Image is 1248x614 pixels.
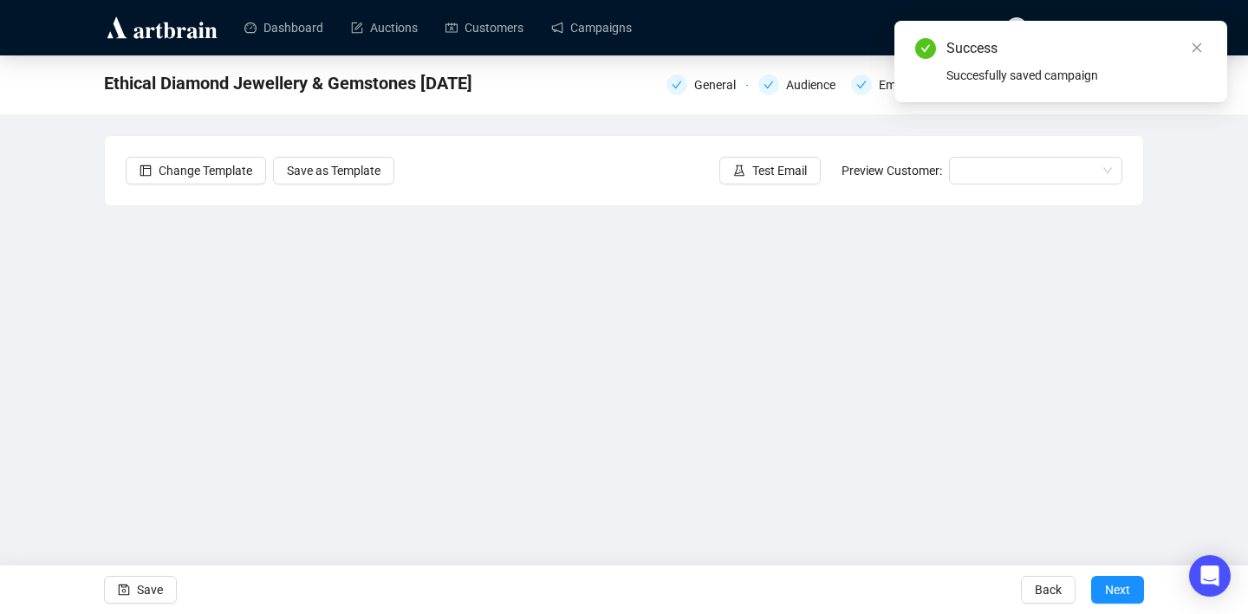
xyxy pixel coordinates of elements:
[351,5,418,50] a: Auctions
[445,5,523,50] a: Customers
[856,80,867,90] span: check
[104,69,472,97] span: Ethical Diamond Jewellery & Gemstones 29.9.25
[1010,19,1024,36] span: RN
[1191,42,1203,54] span: close
[851,74,962,95] div: Email Settings
[694,74,746,95] div: General
[719,157,821,184] button: Test Email
[104,14,220,42] img: logo
[1021,576,1076,604] button: Back
[666,74,748,95] div: General
[1105,566,1130,614] span: Next
[786,74,846,95] div: Audience
[672,80,682,90] span: check
[879,74,965,95] div: Email Settings
[118,584,130,596] span: save
[551,5,632,50] a: Campaigns
[1187,38,1206,57] a: Close
[287,161,380,180] span: Save as Template
[244,5,323,50] a: Dashboard
[764,80,774,90] span: check
[758,74,840,95] div: Audience
[1035,566,1062,614] span: Back
[159,161,252,180] span: Change Template
[946,66,1206,85] div: Succesfully saved campaign
[733,165,745,177] span: experiment
[137,566,163,614] span: Save
[126,157,266,184] button: Change Template
[752,161,807,180] span: Test Email
[1189,555,1231,597] div: Open Intercom Messenger
[1091,576,1144,604] button: Next
[273,157,394,184] button: Save as Template
[915,38,936,59] span: check-circle
[842,164,942,178] span: Preview Customer:
[946,38,1206,59] div: Success
[104,576,177,604] button: Save
[140,165,152,177] span: layout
